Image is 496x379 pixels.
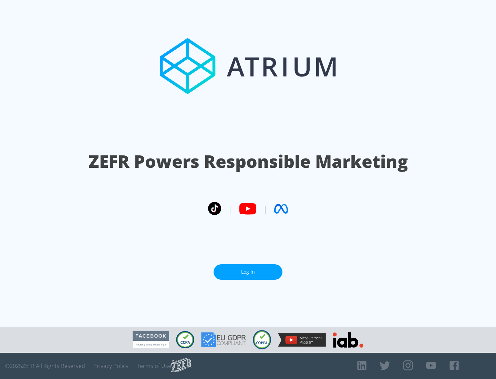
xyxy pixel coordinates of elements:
img: IAB [333,332,363,348]
img: CCPA Compliant [176,331,194,348]
img: COPPA Compliant [253,330,271,349]
a: Log In [214,264,282,280]
img: GDPR Compliant [201,332,246,347]
span: | [228,204,232,214]
a: Privacy Policy [93,362,128,369]
img: Facebook Marketing Partner [133,331,169,349]
img: YouTube Measurement Program [278,333,326,347]
span: | [263,204,267,214]
a: Terms of Use [137,362,171,369]
span: © 2025 ZEFR All Rights Reserved [5,362,85,369]
h1: ZEFR Powers Responsible Marketing [89,150,408,173]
